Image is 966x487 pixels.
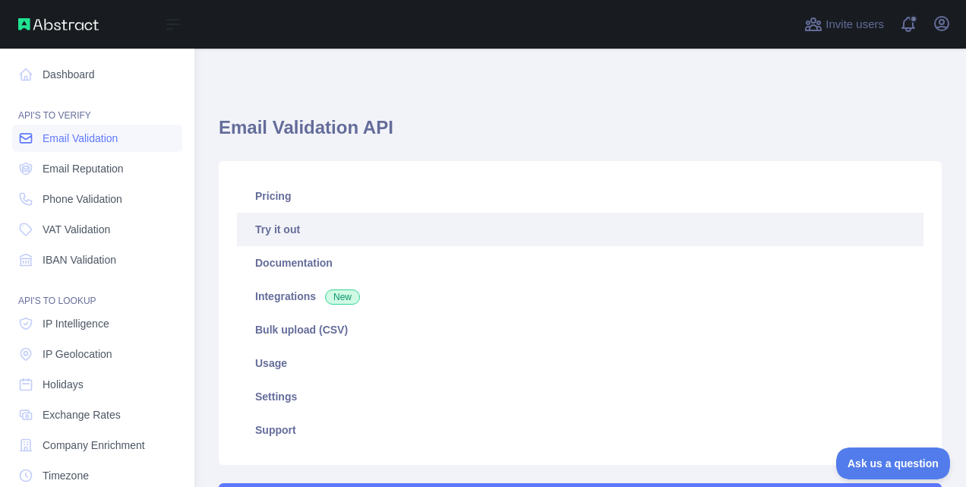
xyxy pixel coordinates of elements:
[43,191,122,207] span: Phone Validation
[836,447,951,479] iframe: Toggle Customer Support
[18,18,99,30] img: Abstract API
[43,131,118,146] span: Email Validation
[12,310,182,337] a: IP Intelligence
[237,413,923,447] a: Support
[43,438,145,453] span: Company Enrichment
[12,371,182,398] a: Holidays
[43,346,112,362] span: IP Geolocation
[43,161,124,176] span: Email Reputation
[12,277,182,307] div: API'S TO LOOKUP
[237,380,923,413] a: Settings
[826,16,884,33] span: Invite users
[43,252,116,267] span: IBAN Validation
[801,12,887,36] button: Invite users
[12,91,182,122] div: API'S TO VERIFY
[237,246,923,280] a: Documentation
[12,401,182,428] a: Exchange Rates
[237,280,923,313] a: Integrations New
[325,289,360,305] span: New
[12,432,182,459] a: Company Enrichment
[237,213,923,246] a: Try it out
[12,340,182,368] a: IP Geolocation
[12,155,182,182] a: Email Reputation
[12,125,182,152] a: Email Validation
[43,377,84,392] span: Holidays
[43,468,89,483] span: Timezone
[12,61,182,88] a: Dashboard
[219,115,942,152] h1: Email Validation API
[12,246,182,274] a: IBAN Validation
[43,316,109,331] span: IP Intelligence
[237,179,923,213] a: Pricing
[237,346,923,380] a: Usage
[237,313,923,346] a: Bulk upload (CSV)
[43,407,121,422] span: Exchange Rates
[12,185,182,213] a: Phone Validation
[43,222,110,237] span: VAT Validation
[12,216,182,243] a: VAT Validation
